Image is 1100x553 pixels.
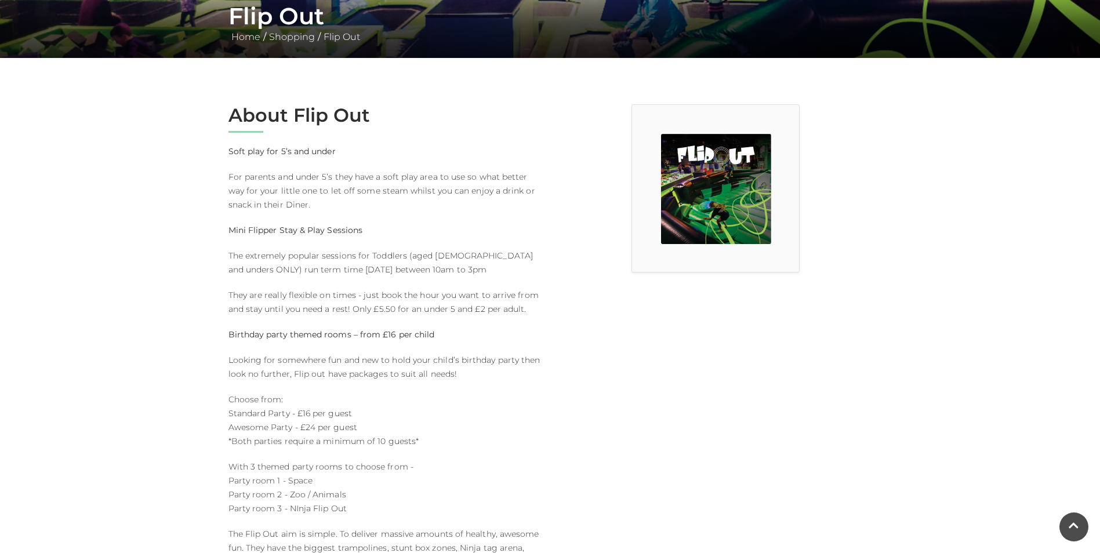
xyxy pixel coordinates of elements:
strong: Mini Flipper Stay & Play Sessions [228,225,363,235]
p: They are really flexible on times - just book the hour you want to arrive from and stay until you... [228,288,542,316]
a: Home [228,31,263,42]
p: The extremely popular sessions for Toddlers (aged [DEMOGRAPHIC_DATA] and unders ONLY) run term ti... [228,249,542,276]
a: Flip Out [321,31,363,42]
a: Shopping [266,31,318,42]
h2: About Flip Out [228,104,542,126]
h1: Flip Out [228,2,872,30]
p: Choose from: Standard Party - £16 per guest Awesome Party - £24 per guest *Both parties require a... [228,392,542,448]
p: Looking for somewhere fun and new to hold your child’s birthday party then look no further, Flip ... [228,353,542,381]
div: / / [220,2,881,44]
strong: Soft play for 5’s and under [228,146,336,157]
p: For parents and under 5’s they have a soft play area to use so what better way for your little on... [228,170,542,212]
p: With 3 themed party rooms to choose from - Party room 1 - Space Party room 2 - Zoo / Animals Part... [228,460,542,515]
strong: Birthday party themed rooms – from £16 per child [228,329,435,340]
